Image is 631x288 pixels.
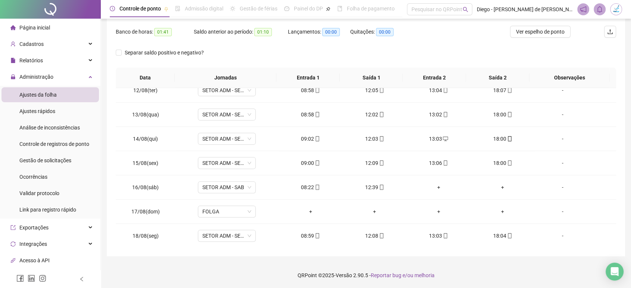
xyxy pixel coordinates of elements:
[541,183,585,191] div: -
[175,6,180,11] span: file-done
[350,28,413,36] div: Quitações:
[607,29,613,35] span: upload
[348,183,400,191] div: 12:39
[322,28,340,36] span: 00:00
[541,159,585,167] div: -
[413,86,464,94] div: 13:04
[276,68,339,88] th: Entrada 1
[122,48,207,57] span: Separar saldo positivo e negativo?
[19,108,55,114] span: Ajustes rápidos
[285,86,336,94] div: 08:58
[79,276,84,282] span: left
[314,136,320,141] span: mobile
[596,6,603,13] span: bell
[202,133,251,144] span: SETOR ADM - SEG SEX
[10,74,16,79] span: lock
[285,232,336,240] div: 08:59
[442,136,448,141] span: desktop
[314,160,320,166] span: mobile
[314,185,320,190] span: mobile
[610,4,622,15] img: 55255
[541,110,585,119] div: -
[442,233,448,238] span: mobile
[506,136,512,141] span: mobile
[19,190,59,196] span: Validar protocolo
[133,233,159,239] span: 18/08(seg)
[10,241,16,247] span: sync
[413,232,464,240] div: 13:03
[580,6,587,13] span: notification
[10,225,16,230] span: export
[413,183,464,191] div: +
[131,209,160,215] span: 17/08(dom)
[340,68,403,88] th: Saída 1
[285,135,336,143] div: 09:02
[476,183,528,191] div: +
[19,225,49,231] span: Exportações
[19,74,53,80] span: Administração
[348,159,400,167] div: 12:09
[202,157,251,169] span: SETOR ADM - SEG SEX
[185,6,223,12] span: Admissão digital
[19,25,50,31] span: Página inicial
[288,28,351,36] div: Lançamentos:
[10,258,16,263] span: api
[476,207,528,216] div: +
[19,141,89,147] span: Controle de registros de ponto
[133,87,158,93] span: 12/08(ter)
[133,136,158,142] span: 14/08(qui)
[116,68,175,88] th: Data
[606,263,624,281] div: Open Intercom Messenger
[39,275,46,282] span: instagram
[285,110,336,119] div: 08:58
[510,26,571,38] button: Ver espelho de ponto
[119,6,161,12] span: Controle de ponto
[202,109,251,120] span: SETOR ADM - SEG SEX
[314,112,320,117] span: mobile
[348,110,400,119] div: 12:02
[476,86,528,94] div: 18:07
[378,233,384,238] span: mobile
[314,233,320,238] span: mobile
[202,182,251,193] span: SETOR ADM - SAB
[326,7,330,11] span: pushpin
[132,184,159,190] span: 16/08(sáb)
[19,57,43,63] span: Relatórios
[16,275,24,282] span: facebook
[541,207,585,216] div: -
[506,233,512,238] span: mobile
[284,6,289,11] span: dashboard
[541,232,585,240] div: -
[476,110,528,119] div: 18:00
[348,86,400,94] div: 12:05
[132,112,159,118] span: 13/08(qua)
[133,160,158,166] span: 15/08(sex)
[19,41,44,47] span: Cadastros
[476,159,528,167] div: 18:00
[463,7,468,12] span: search
[348,135,400,143] div: 12:03
[19,174,47,180] span: Ocorrências
[175,68,277,88] th: Jornadas
[285,159,336,167] div: 09:00
[194,28,287,36] div: Saldo anterior ao período:
[442,160,448,166] span: mobile
[19,157,71,163] span: Gestão de solicitações
[10,41,16,47] span: user-add
[348,207,400,216] div: +
[19,125,80,131] span: Análise de inconsistências
[202,230,251,241] span: SETOR ADM - SEG SEX
[337,6,342,11] span: book
[19,241,47,247] span: Integrações
[516,28,565,36] span: Ver espelho de ponto
[116,28,194,36] div: Banco de horas:
[535,73,604,82] span: Observações
[28,275,35,282] span: linkedin
[371,272,435,278] span: Reportar bug e/ou melhoria
[110,6,115,11] span: clock-circle
[476,232,528,240] div: 18:04
[442,112,448,117] span: mobile
[506,160,512,166] span: mobile
[541,86,585,94] div: -
[230,6,235,11] span: sun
